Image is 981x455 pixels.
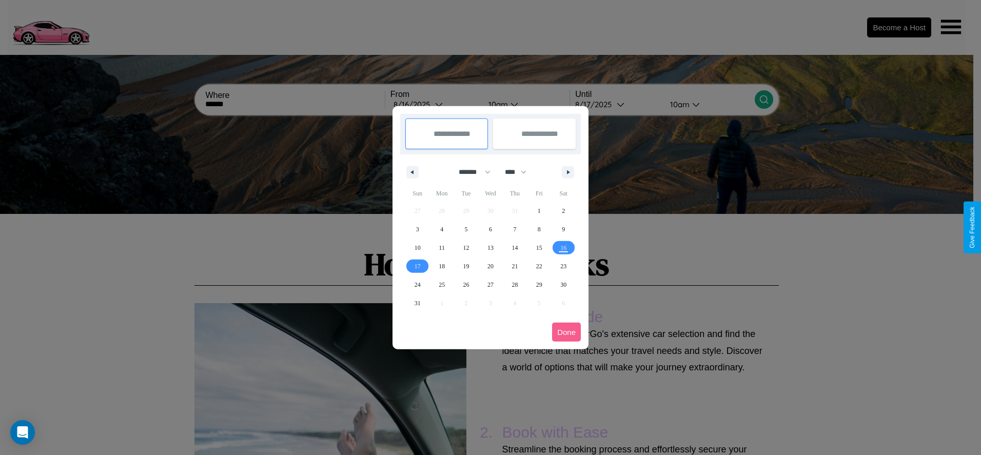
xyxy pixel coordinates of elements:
span: Fri [527,185,551,202]
button: 12 [454,239,478,257]
button: 21 [503,257,527,275]
span: Sat [552,185,576,202]
span: 2 [562,202,565,220]
span: 21 [512,257,518,275]
span: 15 [536,239,542,257]
button: 27 [478,275,502,294]
span: Thu [503,185,527,202]
button: 5 [454,220,478,239]
button: 18 [429,257,454,275]
div: Open Intercom Messenger [10,420,35,445]
button: 13 [478,239,502,257]
span: 29 [536,275,542,294]
span: Wed [478,185,502,202]
button: Done [552,323,581,342]
button: 28 [503,275,527,294]
span: 8 [538,220,541,239]
button: 17 [405,257,429,275]
span: 19 [463,257,469,275]
span: 31 [415,294,421,312]
span: 3 [416,220,419,239]
span: Sun [405,185,429,202]
span: 17 [415,257,421,275]
button: 23 [552,257,576,275]
button: 25 [429,275,454,294]
span: 7 [513,220,516,239]
button: 29 [527,275,551,294]
span: 16 [560,239,566,257]
button: 3 [405,220,429,239]
span: 10 [415,239,421,257]
span: 9 [562,220,565,239]
button: 9 [552,220,576,239]
span: 13 [487,239,494,257]
span: 30 [560,275,566,294]
span: 1 [538,202,541,220]
button: 4 [429,220,454,239]
span: 4 [440,220,443,239]
button: 2 [552,202,576,220]
button: 7 [503,220,527,239]
button: 22 [527,257,551,275]
span: 6 [489,220,492,239]
span: 12 [463,239,469,257]
button: 15 [527,239,551,257]
span: 14 [512,239,518,257]
span: 24 [415,275,421,294]
span: 25 [439,275,445,294]
span: 11 [439,239,445,257]
span: 18 [439,257,445,275]
span: 26 [463,275,469,294]
span: 22 [536,257,542,275]
button: 20 [478,257,502,275]
button: 26 [454,275,478,294]
button: 11 [429,239,454,257]
span: 5 [465,220,468,239]
span: Tue [454,185,478,202]
div: Give Feedback [969,207,976,248]
button: 16 [552,239,576,257]
button: 6 [478,220,502,239]
span: 20 [487,257,494,275]
button: 31 [405,294,429,312]
button: 24 [405,275,429,294]
button: 10 [405,239,429,257]
span: 28 [512,275,518,294]
button: 8 [527,220,551,239]
button: 30 [552,275,576,294]
span: 23 [560,257,566,275]
button: 19 [454,257,478,275]
span: Mon [429,185,454,202]
span: 27 [487,275,494,294]
button: 1 [527,202,551,220]
button: 14 [503,239,527,257]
